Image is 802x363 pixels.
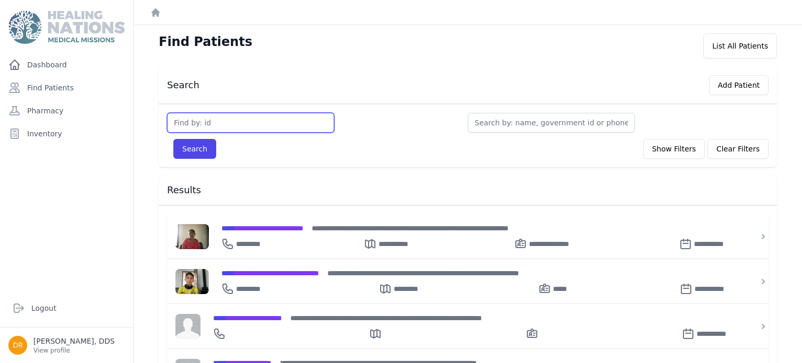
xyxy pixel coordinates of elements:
input: Search by: name, government id or phone [468,113,635,133]
h3: Search [167,79,199,91]
button: Add Patient [709,75,769,95]
p: View profile [33,346,115,355]
a: Pharmacy [4,100,129,121]
a: Dashboard [4,54,129,75]
a: Inventory [4,123,129,144]
a: [PERSON_NAME], DDS View profile [8,336,125,355]
a: Find Patients [4,77,129,98]
input: Find by: id [167,113,334,133]
button: Clear Filters [707,139,769,159]
h1: Find Patients [159,33,252,50]
img: Medical Missions EMR [8,10,124,44]
button: Show Filters [643,139,705,159]
img: MQ43ZgDx80PUMgu3BZ7gPfZwzsYUjIcP73Fzu6uT9P8HTv8cwKksWjYAAAAldEVYdGRhdGU6Y3JlYXRlADIwMjUtMDYtMTJUM... [175,224,209,249]
p: [PERSON_NAME], DDS [33,336,115,346]
button: Search [173,139,216,159]
a: Logout [8,298,125,319]
div: List All Patients [703,33,777,58]
h3: Results [167,184,769,196]
img: person-242608b1a05df3501eefc295dc1bc67a.jpg [175,314,200,339]
img: zMhAAAAJXRFWHRkYXRlOmNyZWF0ZQAyMDI1LTA2LTI0VDIwOjQ1OjIxKzAwOjAwiQg2wwAAACV0RVh0ZGF0ZTptb2RpZnkAMj... [175,269,209,294]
